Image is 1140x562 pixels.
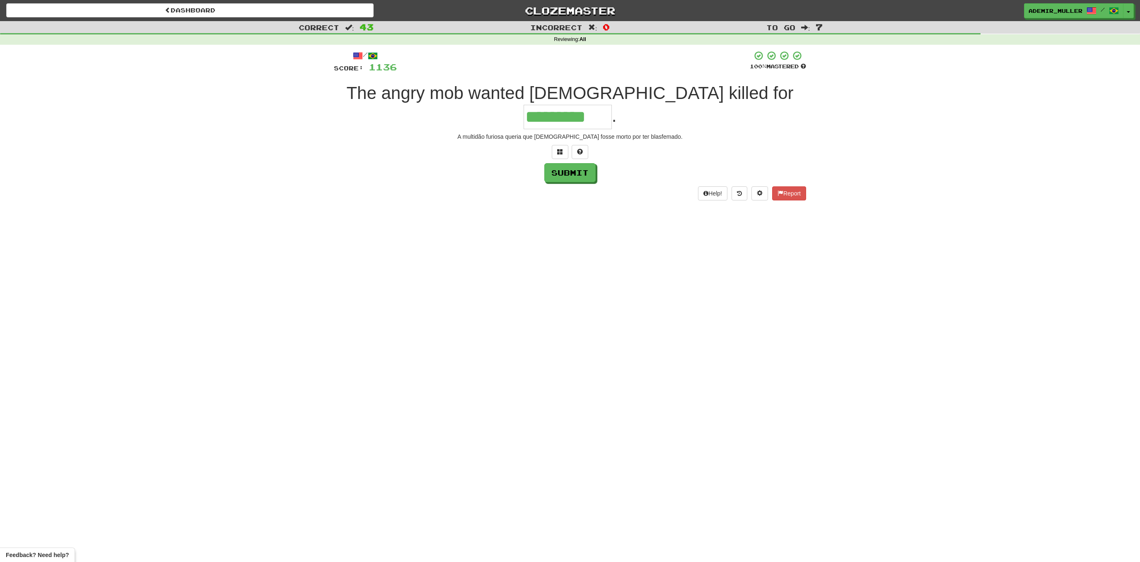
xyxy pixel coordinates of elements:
[345,24,354,31] span: :
[612,106,617,125] span: .
[334,51,397,61] div: /
[1101,7,1105,12] span: /
[750,63,766,70] span: 100 %
[334,65,364,72] span: Score:
[588,24,597,31] span: :
[346,83,793,103] span: The angry mob wanted [DEMOGRAPHIC_DATA] killed for
[816,22,823,32] span: 7
[530,23,582,31] span: Incorrect
[750,63,806,70] div: Mastered
[1029,7,1082,14] span: Ademir_Muller
[369,62,397,72] span: 1136
[544,163,596,182] button: Submit
[386,3,754,18] a: Clozemaster
[1024,3,1123,18] a: Ademir_Muller /
[299,23,339,31] span: Correct
[772,186,806,200] button: Report
[801,24,810,31] span: :
[552,145,568,159] button: Switch sentence to multiple choice alt+p
[6,551,69,559] span: Open feedback widget
[766,23,795,31] span: To go
[732,186,747,200] button: Round history (alt+y)
[6,3,374,17] a: Dashboard
[603,22,610,32] span: 0
[360,22,374,32] span: 43
[580,36,586,42] strong: All
[572,145,588,159] button: Single letter hint - you only get 1 per sentence and score half the points! alt+h
[334,133,806,141] div: A multidão furiosa queria que [DEMOGRAPHIC_DATA] fosse morto por ter blasfemado.
[698,186,727,200] button: Help!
